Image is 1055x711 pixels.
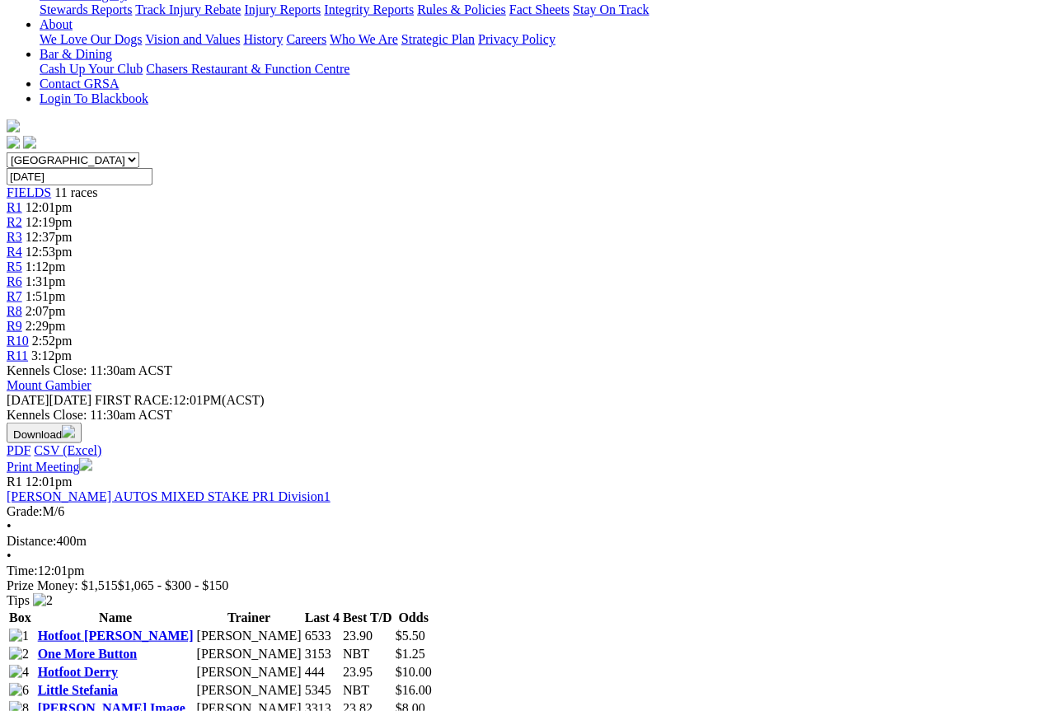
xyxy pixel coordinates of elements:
[26,230,73,244] span: 12:37pm
[7,593,30,607] span: Tips
[26,200,73,214] span: 12:01pm
[7,578,1048,593] div: Prize Money: $1,515
[342,646,393,662] td: NBT
[40,47,112,61] a: Bar & Dining
[286,32,326,46] a: Careers
[9,629,29,643] img: 1
[40,77,119,91] a: Contact GRSA
[7,289,22,303] a: R7
[243,32,283,46] a: History
[7,393,91,407] span: [DATE]
[40,62,143,76] a: Cash Up Your Club
[40,2,1048,17] div: Care & Integrity
[417,2,506,16] a: Rules & Policies
[26,319,66,333] span: 2:29pm
[7,475,22,489] span: R1
[342,682,393,699] td: NBT
[7,504,43,518] span: Grade:
[26,289,66,303] span: 1:51pm
[7,334,29,348] span: R10
[9,610,31,624] span: Box
[7,408,1048,423] div: Kennels Close: 11:30am ACST
[54,185,97,199] span: 11 races
[7,443,1048,458] div: Download
[38,665,118,679] a: Hotfoot Derry
[7,274,22,288] a: R6
[7,260,22,274] a: R5
[7,534,1048,549] div: 400m
[7,348,28,363] a: R11
[33,593,53,608] img: 2
[40,32,1048,47] div: About
[7,378,91,392] a: Mount Gambier
[196,682,302,699] td: [PERSON_NAME]
[7,489,331,503] a: [PERSON_NAME] AUTOS MIXED STAKE PR1 Division1
[7,443,30,457] a: PDF
[26,274,66,288] span: 1:31pm
[38,629,194,643] a: Hotfoot [PERSON_NAME]
[23,136,36,149] img: twitter.svg
[26,304,66,318] span: 2:07pm
[40,32,142,46] a: We Love Our Dogs
[7,230,22,244] a: R3
[26,260,66,274] span: 1:12pm
[244,2,321,16] a: Injury Reports
[342,610,393,626] th: Best T/D
[145,32,240,46] a: Vision and Values
[304,682,340,699] td: 5345
[7,393,49,407] span: [DATE]
[342,664,393,681] td: 23.95
[7,363,172,377] span: Kennels Close: 11:30am ACST
[9,665,29,680] img: 4
[7,564,1048,578] div: 12:01pm
[324,2,414,16] a: Integrity Reports
[478,32,556,46] a: Privacy Policy
[79,458,92,471] img: printer.svg
[573,2,649,16] a: Stay On Track
[26,215,73,229] span: 12:19pm
[40,62,1048,77] div: Bar & Dining
[40,2,132,16] a: Stewards Reports
[95,393,172,407] span: FIRST RACE:
[7,519,12,533] span: •
[396,629,425,643] span: $5.50
[40,17,73,31] a: About
[396,647,425,661] span: $1.25
[7,200,22,214] span: R1
[38,683,118,697] a: Little Stefania
[196,628,302,644] td: [PERSON_NAME]
[40,91,148,105] a: Login To Blackbook
[7,319,22,333] a: R9
[342,628,393,644] td: 23.90
[7,215,22,229] a: R2
[7,423,82,443] button: Download
[196,610,302,626] th: Trainer
[7,136,20,149] img: facebook.svg
[26,245,73,259] span: 12:53pm
[7,119,20,133] img: logo-grsa-white.png
[304,610,340,626] th: Last 4
[32,334,73,348] span: 2:52pm
[7,304,22,318] a: R8
[509,2,570,16] a: Fact Sheets
[95,393,265,407] span: 12:01PM(ACST)
[62,425,75,438] img: download.svg
[7,245,22,259] a: R4
[396,683,432,697] span: $16.00
[37,610,195,626] th: Name
[7,564,38,578] span: Time:
[146,62,349,76] a: Chasers Restaurant & Function Centre
[196,646,302,662] td: [PERSON_NAME]
[304,646,340,662] td: 3153
[26,475,73,489] span: 12:01pm
[118,578,229,592] span: $1,065 - $300 - $150
[9,647,29,662] img: 2
[304,664,340,681] td: 444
